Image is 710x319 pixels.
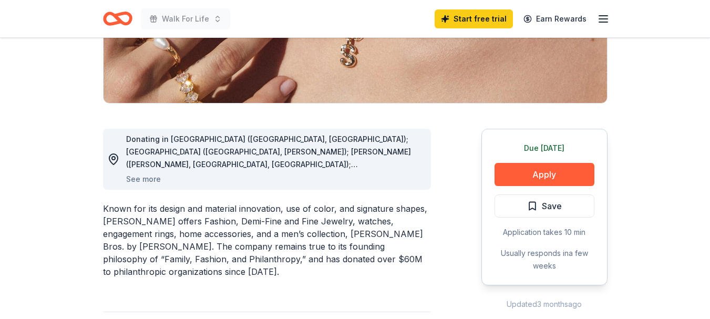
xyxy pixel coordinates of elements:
[435,9,513,28] a: Start free trial
[495,142,594,155] div: Due [DATE]
[481,298,608,311] div: Updated 3 months ago
[517,9,593,28] a: Earn Rewards
[542,199,562,213] span: Save
[162,13,209,25] span: Walk For Life
[103,202,431,278] div: Known for its design and material innovation, use of color, and signature shapes, [PERSON_NAME] o...
[126,173,161,186] button: See more
[495,163,594,186] button: Apply
[495,247,594,272] div: Usually responds in a few weeks
[495,194,594,218] button: Save
[141,8,230,29] button: Walk For Life
[103,6,132,31] a: Home
[495,226,594,239] div: Application takes 10 min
